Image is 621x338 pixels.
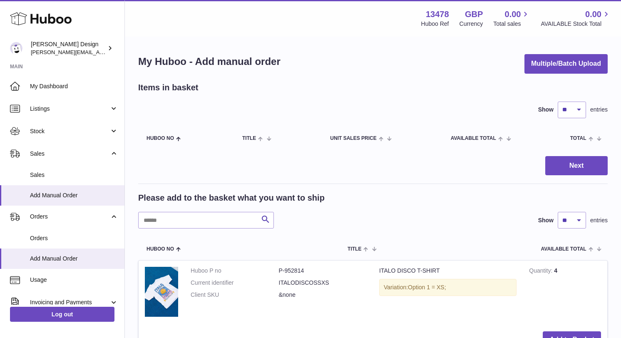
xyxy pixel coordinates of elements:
[585,9,601,20] span: 0.00
[541,9,611,28] a: 0.00 AVAILABLE Stock Total
[421,20,449,28] div: Huboo Ref
[493,9,530,28] a: 0.00 Total sales
[30,276,118,284] span: Usage
[191,279,279,287] dt: Current identifier
[426,9,449,20] strong: 13478
[30,127,109,135] span: Stock
[10,42,22,55] img: madeleine.mcindoe@gmail.com
[545,156,608,176] button: Next
[590,106,608,114] span: entries
[541,246,586,252] span: AVAILABLE Total
[147,136,174,141] span: Huboo no
[505,9,521,20] span: 0.00
[30,171,118,179] span: Sales
[30,150,109,158] span: Sales
[31,40,106,56] div: [PERSON_NAME] Design
[147,246,174,252] span: Huboo no
[279,267,367,275] dd: P-952814
[242,136,256,141] span: Title
[379,279,517,296] div: Variation:
[460,20,483,28] div: Currency
[30,191,118,199] span: Add Manual Order
[538,106,554,114] label: Show
[191,267,279,275] dt: Huboo P no
[138,55,281,68] h1: My Huboo - Add manual order
[570,136,586,141] span: Total
[330,136,376,141] span: Unit Sales Price
[191,291,279,299] dt: Client SKU
[30,298,109,306] span: Invoicing and Payments
[541,20,611,28] span: AVAILABLE Stock Total
[30,234,118,242] span: Orders
[30,82,118,90] span: My Dashboard
[138,82,199,93] h2: Items in basket
[31,49,211,55] span: [PERSON_NAME][EMAIL_ADDRESS][PERSON_NAME][DOMAIN_NAME]
[408,284,446,291] span: Option 1 = XS;
[451,136,496,141] span: AVAILABLE Total
[279,279,367,287] dd: ITALODISCOSSXS
[30,105,109,113] span: Listings
[523,261,607,325] td: 4
[30,255,118,263] span: Add Manual Order
[465,9,483,20] strong: GBP
[10,307,114,322] a: Log out
[493,20,530,28] span: Total sales
[138,192,325,204] h2: Please add to the basket what you want to ship
[524,54,608,74] button: Multiple/Batch Upload
[529,267,554,276] strong: Quantity
[590,216,608,224] span: entries
[30,213,109,221] span: Orders
[145,267,178,317] img: ITALO DISCO T-SHIRT
[279,291,367,299] dd: &none
[538,216,554,224] label: Show
[348,246,361,252] span: Title
[373,261,523,325] td: ITALO DISCO T-SHIRT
